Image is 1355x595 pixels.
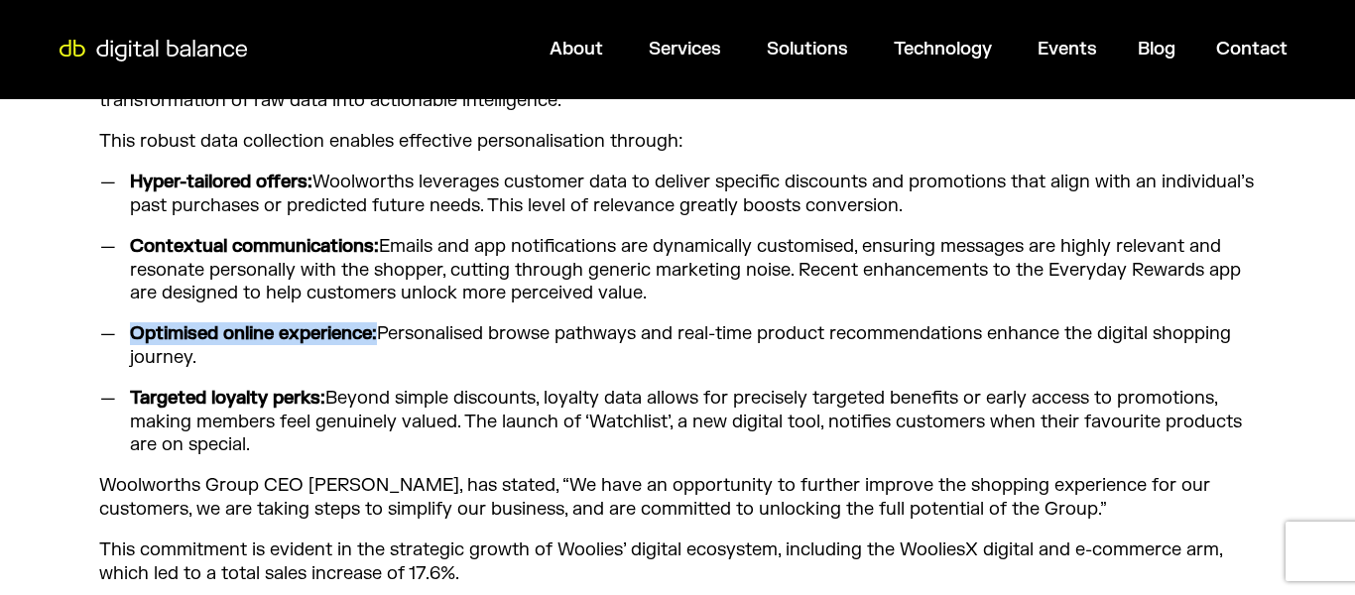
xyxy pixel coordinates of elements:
[99,130,1256,153] p: This robust data collection enables effective personalisation through:
[130,387,325,410] strong: Targeted loyalty perks:
[767,38,848,60] a: Solutions
[99,538,1256,585] p: This commitment is evident in the strategic growth of Woolies’ digital ecosystem, including the W...
[259,30,1303,68] div: Menu Toggle
[121,387,1256,456] li: Beyond simple discounts, loyalty data allows for precisely targeted benefits or early access to p...
[121,235,1256,304] li: Emails and app notifications are dynamically customised, ensuring messages are highly relevant an...
[50,40,257,61] img: Digital Balance logo
[99,474,1256,521] p: Woolworths Group CEO [PERSON_NAME], has stated, “We have an opportunity to further improve the sh...
[550,38,603,60] a: About
[649,38,721,60] a: Services
[121,171,1256,217] li: Woolworths leverages customer data to deliver specific discounts and promotions that align with a...
[1138,38,1175,60] a: Blog
[121,322,1256,369] li: Personalised browse pathways and real-time product recommendations enhance the digital shopping j...
[130,171,312,193] strong: Hyper-tailored offers:
[1216,38,1288,60] a: Contact
[130,235,379,258] strong: Contextual communications:
[259,30,1303,68] nav: Menu
[1038,38,1097,60] a: Events
[130,322,377,345] strong: Optimised online experience:
[894,38,992,60] a: Technology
